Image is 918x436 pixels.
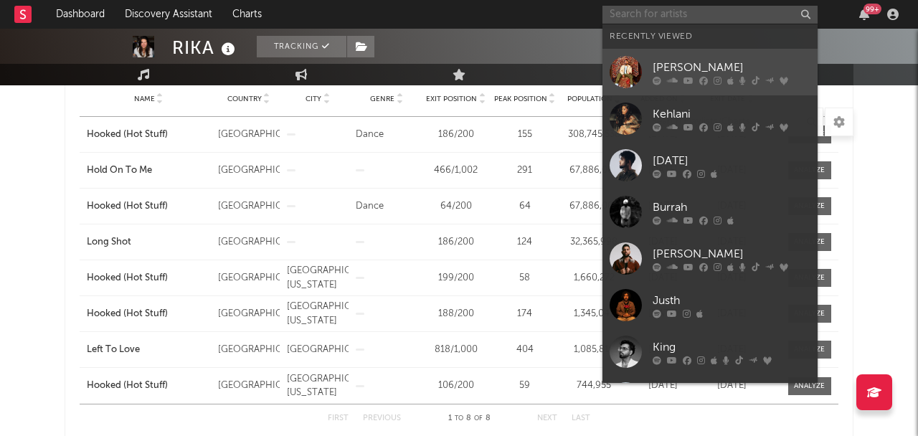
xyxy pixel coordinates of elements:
[494,128,556,142] div: 155
[218,163,280,178] div: [GEOGRAPHIC_DATA]
[563,128,625,142] div: 308,745,538
[859,9,869,20] button: 99+
[653,245,810,262] div: [PERSON_NAME]
[425,199,486,214] div: 64 / 200
[87,379,211,393] a: Hooked (Hot Stuff)
[425,307,486,321] div: 188 / 200
[425,271,486,285] div: 199 / 200
[218,271,280,285] div: [GEOGRAPHIC_DATA]
[494,343,556,357] div: 404
[494,199,556,214] div: 64
[653,59,810,76] div: [PERSON_NAME]
[653,199,810,216] div: Burrah
[425,235,486,250] div: 186 / 200
[87,163,211,178] a: Hold On To Me
[602,6,818,24] input: Search for artists
[218,199,280,214] div: [GEOGRAPHIC_DATA]
[537,414,557,422] button: Next
[356,199,417,214] div: Dance
[494,235,556,250] div: 124
[218,379,280,393] div: [GEOGRAPHIC_DATA]
[172,36,239,60] div: RIKA
[287,372,349,400] div: [GEOGRAPHIC_DATA], [US_STATE]
[425,128,486,142] div: 186 / 200
[87,271,211,285] a: Hooked (Hot Stuff)
[602,235,818,282] a: [PERSON_NAME]
[563,379,625,393] div: 744,955
[602,189,818,235] a: Burrah
[863,4,881,14] div: 99 +
[567,95,612,103] span: Population
[494,271,556,285] div: 58
[474,415,483,422] span: of
[430,410,508,427] div: 1 8 8
[287,264,349,292] div: [GEOGRAPHIC_DATA], [US_STATE]
[257,36,346,57] button: Tracking
[563,343,625,357] div: 1,085,810
[602,49,818,95] a: [PERSON_NAME]
[455,415,463,422] span: to
[426,95,477,103] span: Exit Position
[363,414,401,422] button: Previous
[602,95,818,142] a: Kehlani
[653,105,810,123] div: Kehlani
[653,338,810,356] div: King
[602,142,818,189] a: [DATE]
[287,300,349,328] div: [GEOGRAPHIC_DATA], [US_STATE]
[425,343,486,357] div: 818 / 1,000
[287,343,349,357] div: [GEOGRAPHIC_DATA]
[563,199,625,214] div: 67,886,004
[306,95,321,103] span: City
[425,379,486,393] div: 106 / 200
[218,128,280,142] div: [GEOGRAPHIC_DATA]
[563,235,625,250] div: 32,365,998
[218,343,280,357] div: [GEOGRAPHIC_DATA]
[87,343,211,357] a: Left To Love
[328,414,349,422] button: First
[602,375,818,422] a: [PERSON_NAME]
[632,379,694,393] div: [DATE]
[563,271,625,285] div: 1,660,272
[563,163,625,178] div: 67,886,004
[494,163,556,178] div: 291
[356,128,417,142] div: Dance
[572,414,590,422] button: Last
[218,307,280,321] div: [GEOGRAPHIC_DATA]
[602,328,818,375] a: King
[218,235,280,250] div: [GEOGRAPHIC_DATA]
[563,307,625,321] div: 1,345,047
[227,95,262,103] span: Country
[653,292,810,309] div: Justh
[653,152,810,169] div: [DATE]
[87,199,211,214] a: Hooked (Hot Stuff)
[701,379,763,393] div: [DATE]
[87,235,211,250] a: Long Shot
[425,163,486,178] div: 466 / 1,002
[602,282,818,328] a: Justh
[610,28,810,45] div: Recently Viewed
[494,95,547,103] span: Peak Position
[494,379,556,393] div: 59
[494,307,556,321] div: 174
[370,95,394,103] span: Genre
[134,95,155,103] span: Name
[87,128,211,142] a: Hooked (Hot Stuff)
[87,307,211,321] a: Hooked (Hot Stuff)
